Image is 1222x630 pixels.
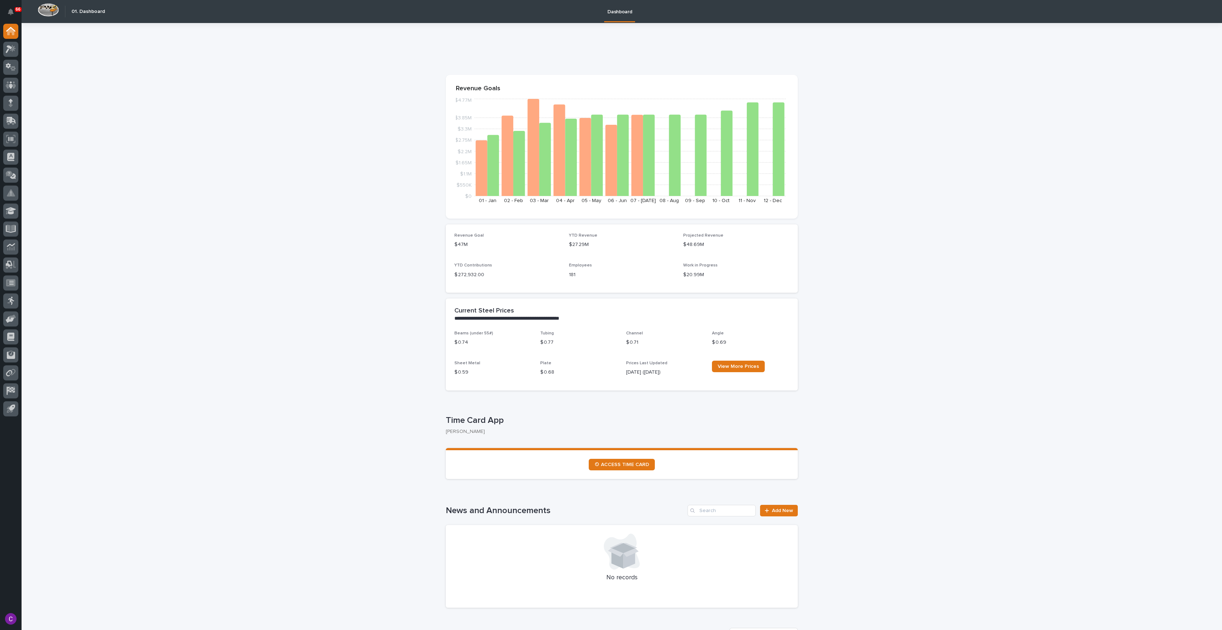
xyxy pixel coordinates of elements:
p: $20.99M [683,271,789,279]
p: Revenue Goals [456,85,788,93]
img: Workspace Logo [38,3,59,17]
span: ⏲ ACCESS TIME CARD [594,462,649,467]
button: Notifications [3,4,18,19]
text: 03 - Mar [530,198,549,203]
span: YTD Revenue [569,233,597,238]
a: ⏲ ACCESS TIME CARD [589,459,655,470]
tspan: $2.2M [458,149,472,154]
text: 10 - Oct [712,198,730,203]
p: $ 272,932.00 [454,271,560,279]
span: YTD Contributions [454,263,492,268]
text: 04 - Apr [556,198,575,203]
text: 05 - May [582,198,601,203]
h2: 01. Dashboard [71,9,105,15]
span: Tubing [540,331,554,335]
tspan: $3.85M [455,115,472,120]
a: View More Prices [712,361,765,372]
span: View More Prices [718,364,759,369]
p: [PERSON_NAME] [446,429,792,435]
h2: Current Steel Prices [454,307,514,315]
text: 06 - Jun [608,198,627,203]
tspan: $3.3M [458,127,472,132]
text: 07 - [DATE] [630,198,656,203]
tspan: $2.75M [455,138,472,143]
a: Add New [760,505,798,516]
p: $ 0.69 [712,339,789,346]
p: 66 [16,7,20,12]
p: $ 0.77 [540,339,617,346]
p: $ 0.71 [626,339,703,346]
span: Plate [540,361,551,365]
span: Angle [712,331,724,335]
div: Notifications66 [9,9,18,20]
tspan: $550K [457,182,472,187]
tspan: $1.1M [460,171,472,176]
text: 11 - Nov [739,198,756,203]
text: 08 - Aug [659,198,679,203]
text: 09 - Sep [685,198,705,203]
input: Search [688,505,756,516]
p: $27.29M [569,241,675,248]
span: Employees [569,263,592,268]
span: Sheet Metal [454,361,480,365]
h1: News and Announcements [446,506,685,516]
text: 01 - Jan [479,198,496,203]
span: Beams (under 55#) [454,331,493,335]
text: 02 - Feb [504,198,523,203]
p: $ 0.59 [454,369,532,376]
p: $47M [454,241,560,248]
p: 181 [569,271,675,279]
p: Time Card App [446,415,795,426]
span: Channel [626,331,643,335]
text: 12 - Dec [764,198,782,203]
button: users-avatar [3,611,18,626]
span: Work in Progress [683,263,718,268]
tspan: $0 [465,194,472,199]
p: $ 0.68 [540,369,617,376]
p: [DATE] ([DATE]) [626,369,703,376]
span: Add New [772,508,793,513]
span: Revenue Goal [454,233,484,238]
p: $ 0.74 [454,339,532,346]
tspan: $4.77M [455,98,472,103]
span: Projected Revenue [683,233,723,238]
span: Prices Last Updated [626,361,667,365]
tspan: $1.65M [455,160,472,165]
p: No records [454,574,789,582]
p: $48.69M [683,241,789,248]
